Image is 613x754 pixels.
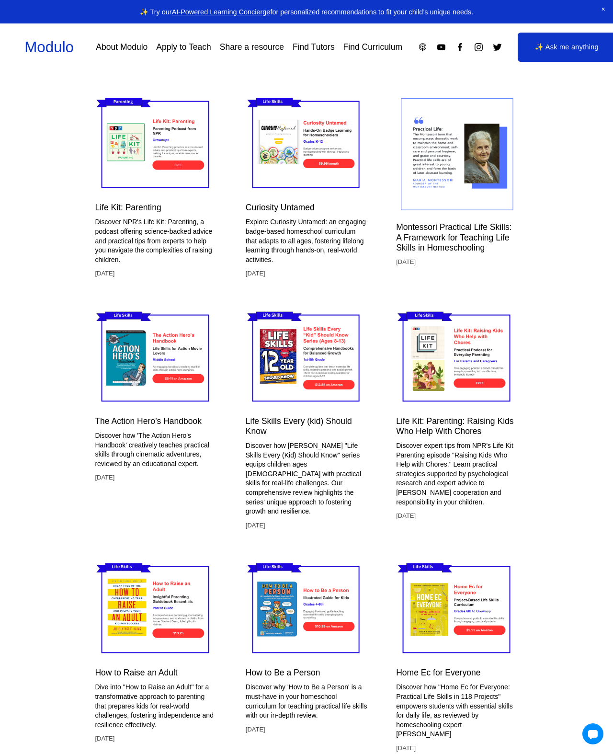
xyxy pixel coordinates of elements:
[246,307,367,409] img: Life Skills Every (kid) Should Know
[246,521,265,530] time: [DATE]
[220,39,284,56] a: Share a resource
[95,559,216,661] img: How to Raise an Adult
[246,441,367,516] p: Discover how [PERSON_NAME] "Life Skills Every (Kid) Should Know" series equips children ages [DEM...
[95,307,216,409] img: The Action Hero’s Handbook
[455,42,465,52] a: Facebook
[343,39,403,56] a: Find Curriculum
[172,8,271,16] a: AI-Powered Learning Concierge
[396,683,518,739] p: Discover how "Home Ec for Everyone: Practical Life Skills in 118 Projects" empowers students with...
[95,734,114,743] time: [DATE]
[95,217,216,264] p: Discover NPR's Life Kit: Parenting, a podcast offering science-backed advice and practical tips f...
[246,217,367,264] p: Explore Curiosity Untamed: an engaging badge-based homeschool curriculum that adapts to all ages,...
[246,668,320,677] a: How to Be a Person
[396,222,511,252] a: Montessori Practical Life Skills: A Framework for Teaching Life Skills in Homeschooling
[293,39,335,56] a: Find Tutors
[156,39,211,56] a: Apply to Teach
[396,441,518,507] p: Discover expert tips from NPR's Life Kit Parenting episode "Raising Kids Who Help with Chores." L...
[246,683,367,720] p: Discover why 'How to Be a Person' is a must-have in your homeschool curriculum for teaching pract...
[246,203,315,212] a: Curiosity Untamed
[246,416,352,436] a: Life Skills Every (kid) Should Know
[396,416,513,436] a: Life Kit: Parenting: Raising Kids Who Help With Chores
[95,431,216,468] p: Discover how 'The Action Hero's Handbook' creatively teaches practical skills through cinematic a...
[95,668,177,677] a: How to Raise an Adult
[396,559,518,661] img: Home Ec for Everyone
[95,93,216,195] img: Life Kit: Parenting
[246,559,367,661] img: How to Be a Person
[436,42,446,52] a: YouTube
[396,307,518,409] img: Life Kit: Parenting: Raising Kids Who Help With Chores
[96,39,148,56] a: About Modulo
[396,744,416,753] time: [DATE]
[396,93,518,215] img: Montessori Practical Life Skills: A Framework for Teaching Life Skills in Homeschooling
[474,42,484,52] a: Instagram
[246,93,367,195] img: Curiosity Untamed
[95,416,202,426] a: The Action Hero’s Handbook
[95,269,114,278] time: [DATE]
[396,512,416,520] time: [DATE]
[418,42,428,52] a: Apple Podcasts
[246,269,265,278] time: [DATE]
[95,473,114,482] time: [DATE]
[95,683,216,730] p: Dive into "How to Raise an Adult" for a transformative approach to parenting that prepares kids f...
[396,668,480,677] a: Home Ec for Everyone
[24,39,74,56] a: Modulo
[396,258,416,266] time: [DATE]
[246,725,265,734] time: [DATE]
[492,42,502,52] a: Twitter
[95,203,161,212] a: Life Kit: Parenting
